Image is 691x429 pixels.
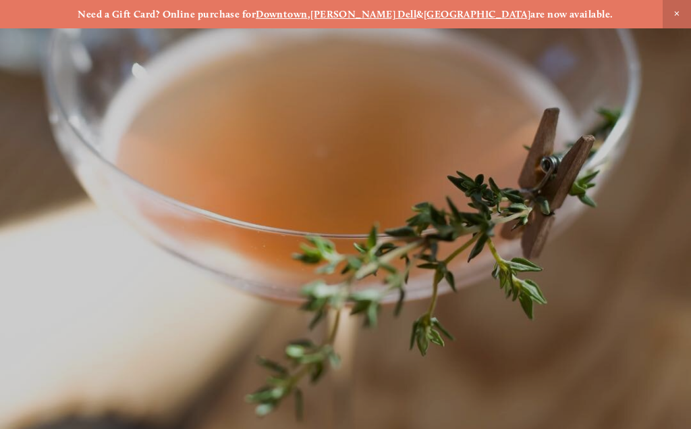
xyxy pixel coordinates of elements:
strong: & [416,8,423,20]
a: Downtown [256,8,308,20]
a: [GEOGRAPHIC_DATA] [424,8,531,20]
strong: , [308,8,310,20]
strong: Need a Gift Card? Online purchase for [78,8,256,20]
a: [PERSON_NAME] Dell [310,8,416,20]
strong: are now available. [530,8,613,20]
